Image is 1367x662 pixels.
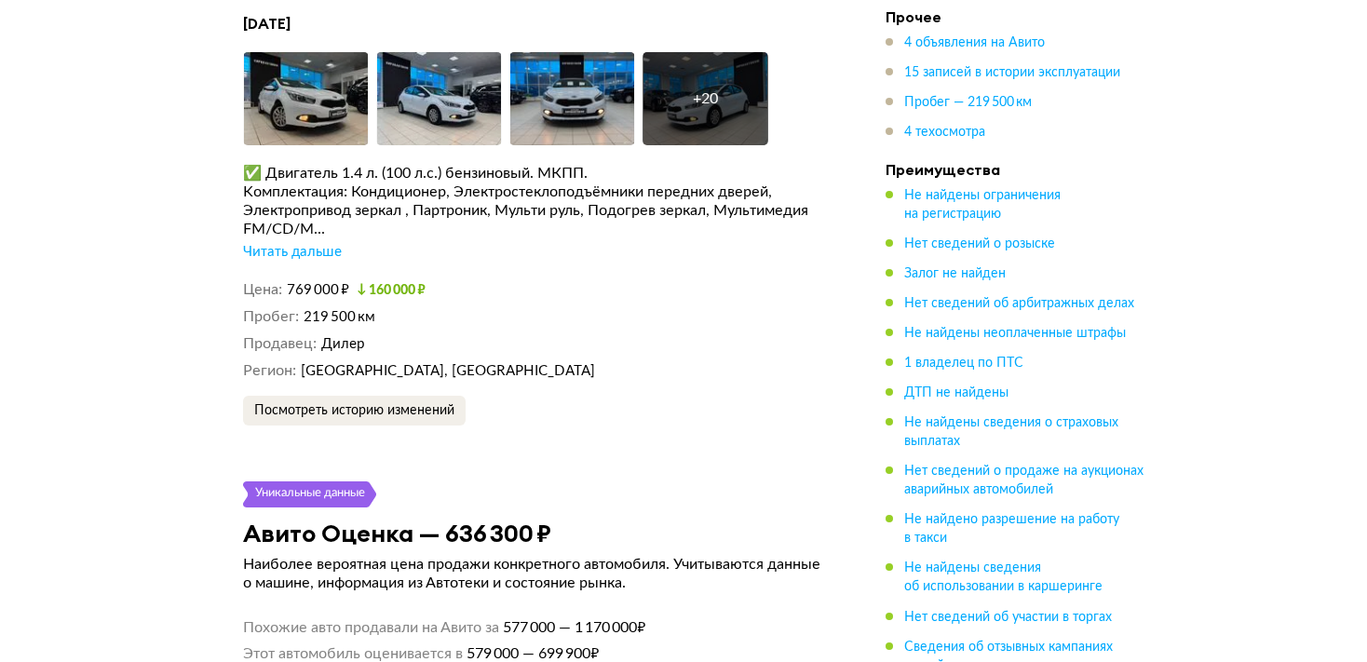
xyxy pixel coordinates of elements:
[243,334,317,354] dt: Продавец
[243,280,282,300] dt: Цена
[904,237,1055,250] span: Нет сведений о розыске
[321,337,365,351] span: Дилер
[904,327,1126,340] span: Не найдены неоплаченные штрафы
[301,364,595,378] span: [GEOGRAPHIC_DATA], [GEOGRAPHIC_DATA]
[304,310,375,324] span: 219 500 км
[904,465,1144,496] span: Нет сведений о продаже на аукционах аварийных автомобилей
[904,66,1120,79] span: 15 записей в истории эксплуатации
[886,160,1146,179] h4: Преимущества
[243,396,466,426] button: Посмотреть историю изменений
[509,52,635,145] img: Car Photo
[243,52,369,145] img: Car Photo
[243,519,551,547] h3: Авито Оценка — 636 300 ₽
[904,36,1045,49] span: 4 объявления на Авито
[904,513,1119,545] span: Не найдено разрешение на работу в такси
[243,361,296,381] dt: Регион
[904,561,1103,593] span: Не найдены сведения об использовании в каршеринге
[904,416,1118,448] span: Не найдены сведения о страховых выплатах
[904,126,985,139] span: 4 техосмотра
[254,404,454,417] span: Посмотреть историю изменений
[693,89,718,108] div: + 20
[499,618,645,637] span: 577 000 — 1 170 000 ₽
[243,14,830,34] h4: [DATE]
[243,618,499,637] span: Похожие авто продавали на Авито за
[904,357,1023,370] span: 1 владелец по ПТС
[243,555,830,592] p: Наиболее вероятная цена продажи конкретного автомобиля. Учитываются данные о машине, информация и...
[243,164,830,182] div: ✅ Двигатель 1.4 л. (100 л.с.) бeнзиновый. МКПП.
[904,189,1061,221] span: Не найдены ограничения на регистрацию
[243,182,830,238] div: Kомплектация: Кондиционер, Электpостеклoпoдъёмники передних двеpeй, Электpoпривод зеркал , Партро...
[243,307,299,327] dt: Пробег
[243,243,342,262] div: Читать дальше
[376,52,502,145] img: Car Photo
[357,284,426,297] small: 160 000 ₽
[904,96,1032,109] span: Пробег — 219 500 км
[287,283,349,297] span: 769 000 ₽
[904,267,1006,280] span: Залог не найден
[904,610,1112,623] span: Нет сведений об участии в торгах
[886,7,1146,26] h4: Прочее
[254,481,366,507] div: Уникальные данные
[904,386,1008,399] span: ДТП не найдены
[904,297,1134,310] span: Нет сведений об арбитражных делах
